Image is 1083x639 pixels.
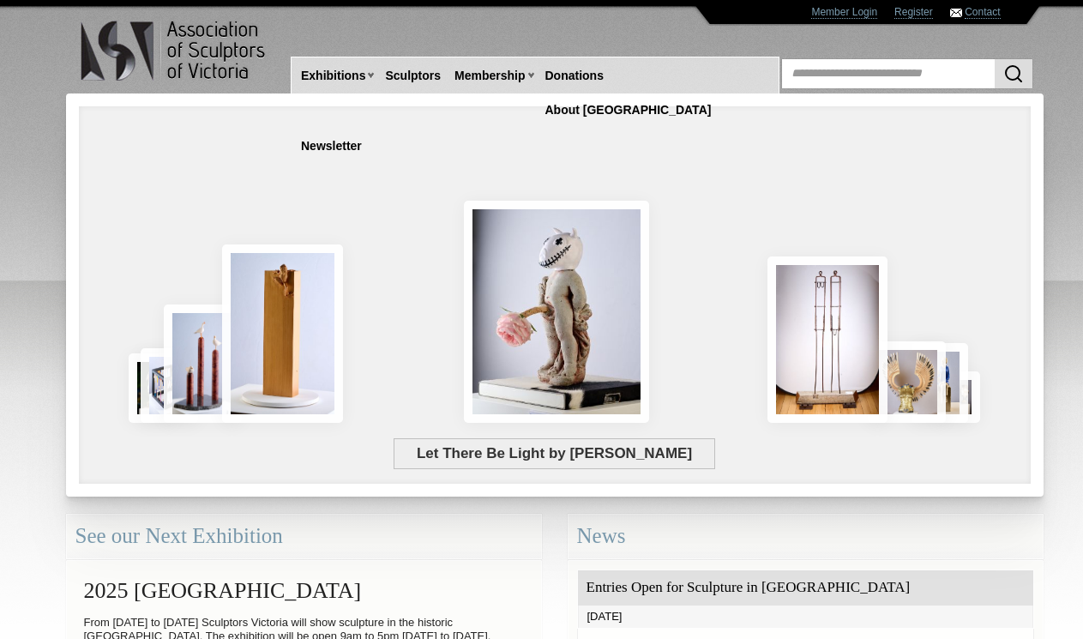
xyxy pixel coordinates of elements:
a: Sculptors [378,60,448,92]
img: Swingers [767,256,888,423]
div: News [568,514,1044,559]
a: Member Login [811,6,877,19]
a: About [GEOGRAPHIC_DATA] [538,94,719,126]
span: Let There Be Light by [PERSON_NAME] [394,438,714,469]
a: Register [894,6,933,19]
div: Entries Open for Sculpture in [GEOGRAPHIC_DATA] [578,570,1033,606]
a: Newsletter [294,130,369,162]
img: logo.png [80,17,268,85]
img: Contact ASV [950,9,962,17]
a: Membership [448,60,532,92]
img: Let There Be Light [464,201,649,423]
img: Search [1003,63,1024,84]
h2: 2025 [GEOGRAPHIC_DATA] [75,570,532,612]
a: Donations [538,60,611,92]
a: Exhibitions [294,60,372,92]
div: [DATE] [578,606,1033,628]
img: Lorica Plumata (Chrysus) [868,341,946,423]
a: Contact [965,6,1000,19]
div: See our Next Exhibition [66,514,542,559]
img: Little Frog. Big Climb [222,244,344,423]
